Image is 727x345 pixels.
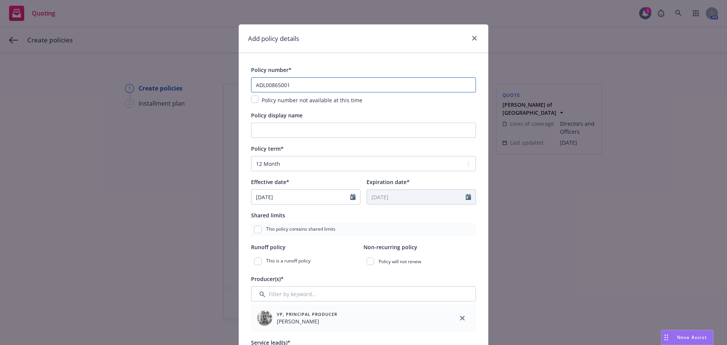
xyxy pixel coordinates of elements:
[661,330,671,345] div: Drag to move
[367,178,410,186] span: Expiration date*
[277,317,337,325] span: [PERSON_NAME]
[661,330,713,345] button: Nova Assist
[251,223,476,236] div: This policy contains shared limits
[251,254,363,268] div: This is a runoff policy
[350,194,356,200] svg: Calendar
[466,194,471,200] svg: Calendar
[363,244,417,251] span: Non-recurring policy
[251,145,284,152] span: Policy term*
[251,178,289,186] span: Effective date*
[363,254,476,268] div: Policy will not renew
[248,34,299,44] h1: Add policy details
[251,286,476,301] input: Filter by keyword...
[251,190,350,204] input: MM/DD/YYYY
[277,311,337,317] span: VP, Principal Producer
[251,244,285,251] span: Runoff policy
[458,314,467,323] a: close
[470,34,479,43] a: close
[251,275,284,283] span: Producer(s)*
[367,190,466,204] input: MM/DD/YYYY
[251,112,303,119] span: Policy display name
[257,311,272,326] img: employee photo
[251,66,292,73] span: Policy number*
[677,334,707,340] span: Nova Assist
[262,97,362,104] span: Policy number not available at this time
[251,212,285,219] span: Shared limits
